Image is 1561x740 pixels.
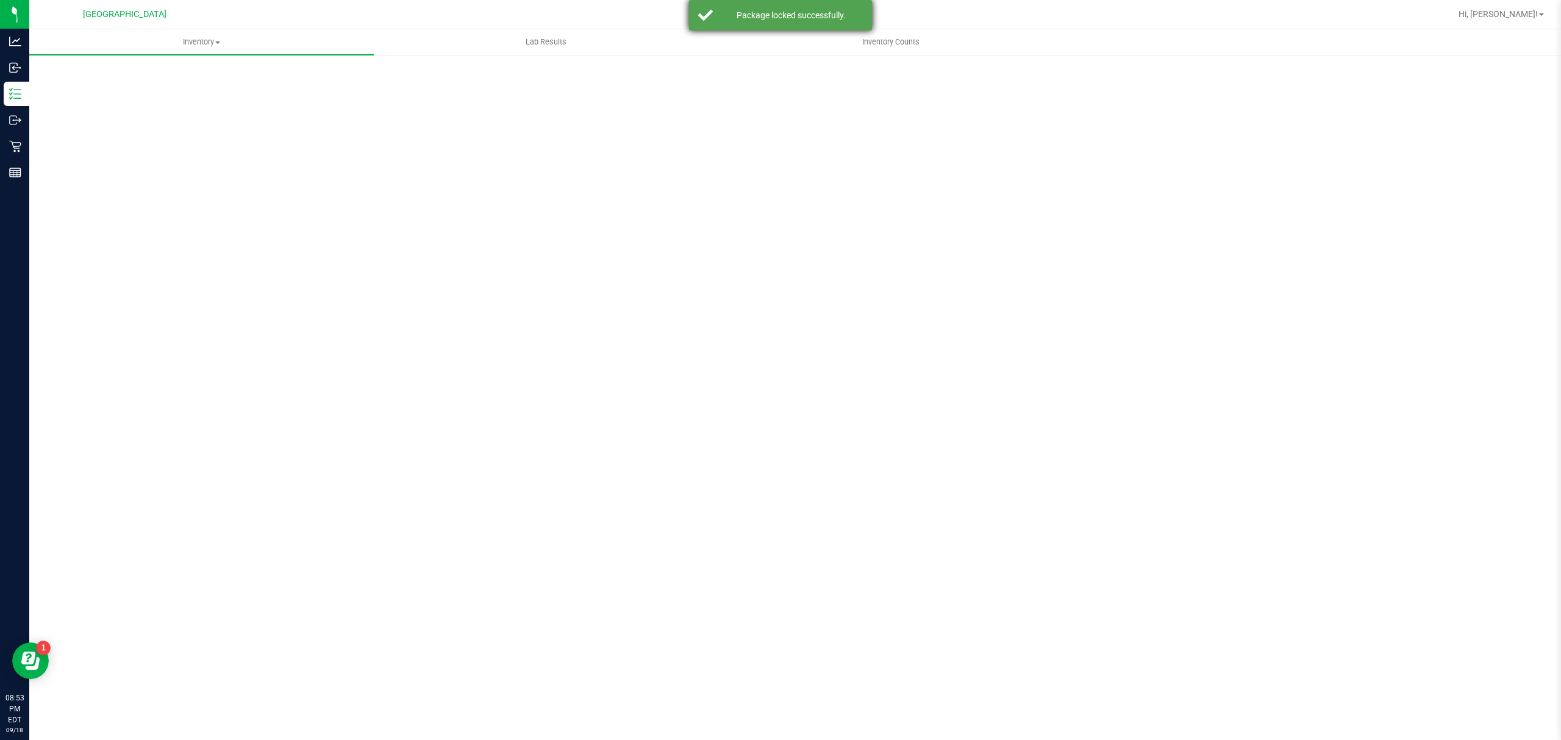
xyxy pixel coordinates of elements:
span: Inventory Counts [846,37,936,48]
p: 09/18 [5,725,24,735]
inline-svg: Outbound [9,114,21,126]
a: Inventory [29,29,374,55]
a: Inventory Counts [718,29,1063,55]
a: Lab Results [374,29,718,55]
iframe: Resource center [12,642,49,679]
span: Hi, [PERSON_NAME]! [1459,9,1538,19]
div: Package locked successfully. [720,9,863,21]
span: Lab Results [509,37,583,48]
p: 08:53 PM EDT [5,692,24,725]
inline-svg: Inventory [9,88,21,100]
inline-svg: Inbound [9,62,21,74]
inline-svg: Reports [9,166,21,179]
iframe: Resource center unread badge [36,641,51,655]
inline-svg: Retail [9,140,21,152]
span: Inventory [29,37,374,48]
inline-svg: Analytics [9,35,21,48]
span: [GEOGRAPHIC_DATA] [83,9,166,20]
